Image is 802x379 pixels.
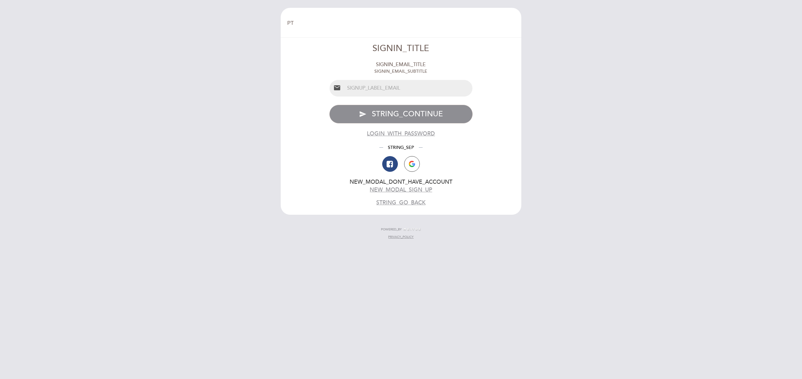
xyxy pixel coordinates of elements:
[372,109,443,118] span: STRING_CONTINUE
[329,61,473,68] div: SIGNIN_EMAIL_TITLE
[345,80,473,97] input: SIGNUP_LABEL_EMAIL
[359,110,367,118] i: send
[376,199,425,207] button: STRING_GO_BACK
[403,228,421,231] img: MEITRE
[383,145,419,150] span: STRING_SEP
[350,179,452,185] span: NEW_MODAL_DONT_HAVE_ACCOUNT
[329,43,473,55] div: SIGNIN_TITLE
[367,130,435,138] button: LOGIN_WITH_PASSWORD
[329,68,473,75] div: SIGNIN_EMAIL_SUBTITLE
[333,84,341,92] i: email
[329,105,473,124] button: send STRING_CONTINUE
[370,186,432,194] button: NEW_MODAL_SIGN_UP
[381,227,421,232] a: POWERED_BY
[388,235,414,239] a: PRIVACY_POLICY
[381,227,402,232] span: POWERED_BY
[409,161,415,167] img: icon-google.png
